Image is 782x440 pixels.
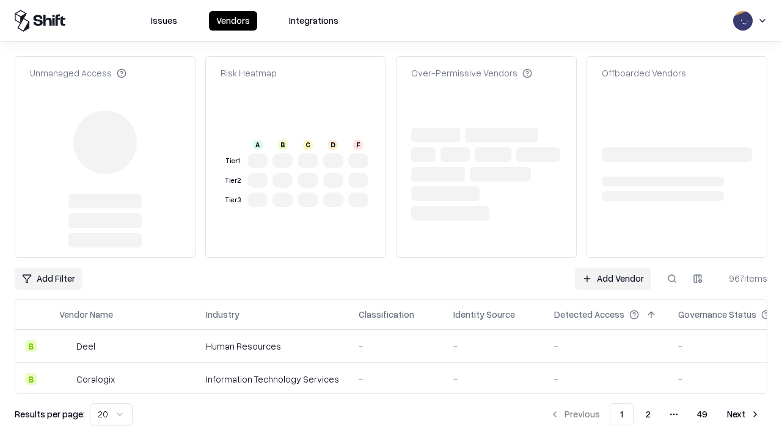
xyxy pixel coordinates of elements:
button: Issues [144,11,185,31]
button: Vendors [209,11,257,31]
div: Governance Status [678,308,756,321]
nav: pagination [543,403,767,425]
div: D [328,140,338,150]
a: Add Vendor [575,268,651,290]
div: B [278,140,288,150]
div: B [25,340,37,352]
div: Vendor Name [59,308,113,321]
img: Deel [59,340,71,352]
div: - [359,340,434,353]
div: Tier 2 [223,175,243,186]
button: 49 [687,403,717,425]
p: Results per page: [15,408,85,420]
button: Integrations [282,11,346,31]
div: Unmanaged Access [30,67,126,79]
div: Tier 1 [223,156,243,166]
div: 967 items [718,272,767,285]
div: C [303,140,313,150]
div: F [353,140,363,150]
div: Coralogix [76,373,115,386]
button: 1 [610,403,634,425]
div: - [453,373,535,386]
div: - [359,373,434,386]
img: Coralogix [59,373,71,385]
div: - [554,340,659,353]
div: - [453,340,535,353]
button: Next [720,403,767,425]
div: Risk Heatmap [221,67,277,79]
div: Tier 3 [223,195,243,205]
div: Identity Source [453,308,515,321]
div: Over-Permissive Vendors [411,67,532,79]
div: Deel [76,340,95,353]
div: Classification [359,308,414,321]
button: 2 [636,403,660,425]
div: B [25,373,37,385]
div: Offboarded Vendors [602,67,686,79]
div: Human Resources [206,340,339,353]
div: A [253,140,263,150]
div: Information Technology Services [206,373,339,386]
div: - [554,373,659,386]
button: Add Filter [15,268,82,290]
div: Industry [206,308,239,321]
div: Detected Access [554,308,624,321]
